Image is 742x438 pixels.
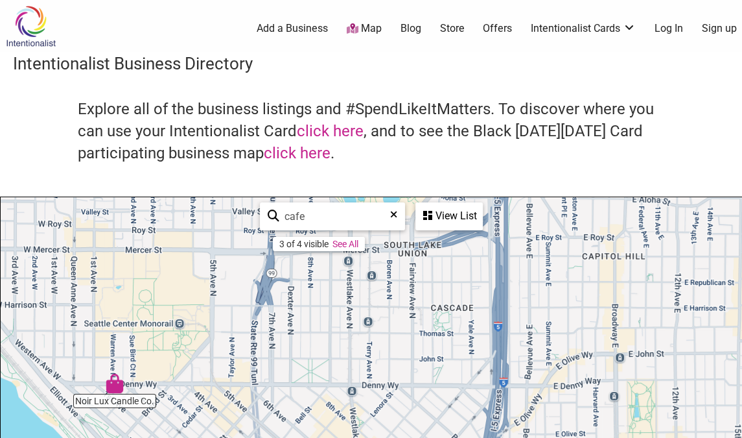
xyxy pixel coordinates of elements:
[439,21,464,36] a: Store
[483,21,512,36] a: Offers
[257,21,328,36] a: Add a Business
[702,21,737,36] a: Sign up
[531,21,636,36] a: Intentionalist Cards
[105,374,124,393] div: Noir Lux Candle Co.
[347,21,382,36] a: Map
[78,99,664,164] h4: Explore all of the business listings and #SpendLikeItMatters. To discover where you can use your ...
[279,204,397,229] input: Type to find and filter...
[297,122,364,140] a: click here
[264,144,330,162] a: click here
[400,21,421,36] a: Blog
[415,202,483,230] div: See a list of the visible businesses
[332,239,358,249] a: See All
[417,204,481,228] div: View List
[13,52,729,75] h3: Intentionalist Business Directory
[279,239,329,249] div: 3 of 4 visible
[655,21,683,36] a: Log In
[260,202,405,230] div: Type to search and filter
